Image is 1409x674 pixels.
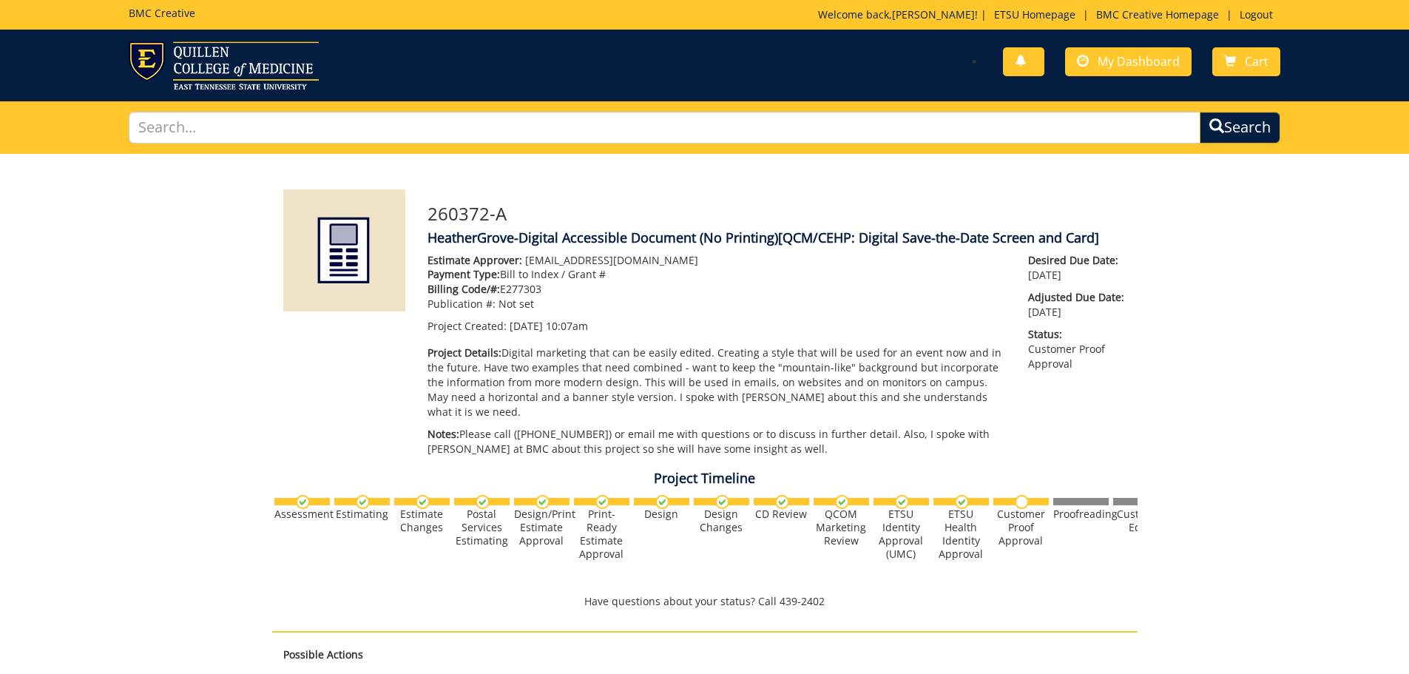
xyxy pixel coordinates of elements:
[1028,290,1126,320] p: [DATE]
[428,297,496,311] span: Publication #:
[1028,253,1126,283] p: [DATE]
[1212,47,1280,76] a: Cart
[1200,112,1280,144] button: Search
[1232,7,1280,21] a: Logout
[1015,495,1029,509] img: no
[595,495,609,509] img: checkmark
[428,427,1007,456] p: Please call ([PHONE_NUMBER]) or email me with questions or to discuss in further detail. Also, I ...
[428,267,1007,282] p: Bill to Index / Grant #
[514,508,570,547] div: Design/Print Estimate Approval
[754,508,809,521] div: CD Review
[655,495,669,509] img: checkmark
[272,594,1138,609] p: Have questions about your status? Call 439-2402
[814,508,869,547] div: QCOM Marketing Review
[694,508,749,534] div: Design Changes
[274,508,330,521] div: Assessment
[1028,253,1126,268] span: Desired Due Date:
[129,7,195,18] h5: BMC Creative
[454,508,510,547] div: Postal Services Estimating
[428,319,507,333] span: Project Created:
[895,495,909,509] img: checkmark
[1053,508,1109,521] div: Proofreading
[499,297,534,311] span: Not set
[818,7,1280,22] p: Welcome back, ! | | |
[428,231,1126,246] h4: HeatherGrove-Digital Accessible Document (No Printing)
[775,495,789,509] img: checkmark
[1113,508,1169,534] div: Customer Edits
[535,495,550,509] img: checkmark
[356,495,370,509] img: checkmark
[715,495,729,509] img: checkmark
[835,495,849,509] img: checkmark
[634,508,689,521] div: Design
[428,346,1007,419] p: Digital marketing that can be easily edited. Creating a style that will be used for an event now ...
[283,189,405,311] img: Product featured image
[129,41,319,90] img: ETSU logo
[428,282,1007,297] p: E277303
[428,204,1126,223] h3: 260372-A
[874,508,929,561] div: ETSU Identity Approval (UMC)
[892,7,975,21] a: [PERSON_NAME]
[1028,327,1126,342] span: Status:
[296,495,310,509] img: checkmark
[428,267,500,281] span: Payment Type:
[416,495,430,509] img: checkmark
[272,471,1138,486] h4: Project Timeline
[1245,53,1268,70] span: Cart
[394,508,450,534] div: Estimate Changes
[334,508,390,521] div: Estimating
[778,229,1099,246] span: [QCM/CEHP: Digital Save-the-Date Screen and Card]
[129,112,1201,144] input: Search...
[428,282,500,296] span: Billing Code/#:
[428,427,459,441] span: Notes:
[993,508,1049,547] div: Customer Proof Approval
[933,508,989,561] div: ETSU Health Identity Approval
[987,7,1083,21] a: ETSU Homepage
[428,346,501,360] span: Project Details:
[574,508,629,561] div: Print-Ready Estimate Approval
[1028,290,1126,305] span: Adjusted Due Date:
[428,253,522,267] span: Estimate Approver:
[1089,7,1226,21] a: BMC Creative Homepage
[476,495,490,509] img: checkmark
[1065,47,1192,76] a: My Dashboard
[1028,327,1126,371] p: Customer Proof Approval
[510,319,588,333] span: [DATE] 10:07am
[283,647,363,661] strong: Possible Actions
[955,495,969,509] img: checkmark
[1098,53,1180,70] span: My Dashboard
[428,253,1007,268] p: [EMAIL_ADDRESS][DOMAIN_NAME]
